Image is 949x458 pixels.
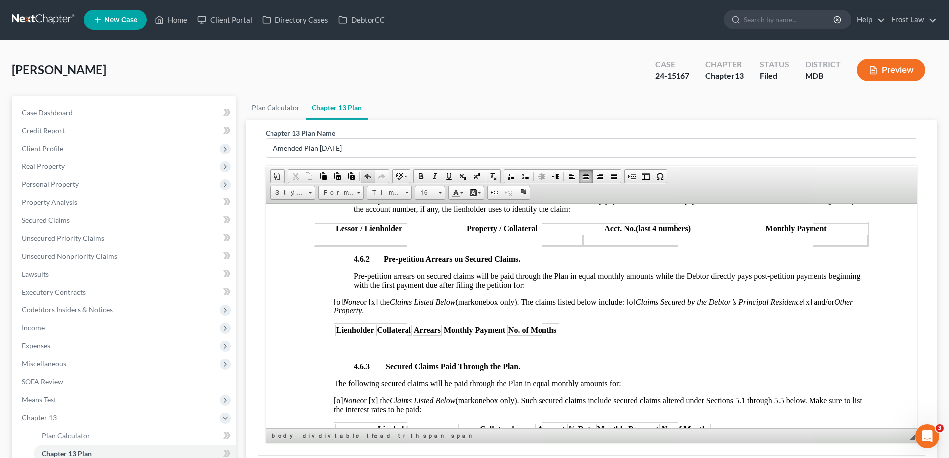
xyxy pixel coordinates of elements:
a: Executory Contracts [14,283,236,301]
a: thead element [365,431,395,441]
a: Subscript [456,170,470,183]
a: Unsecured Priority Claims [14,229,236,247]
a: Italic [428,170,442,183]
a: tr element [396,431,408,441]
span: Resize [910,435,915,440]
a: Insert Special Character [653,170,667,183]
div: Filed [760,70,789,82]
a: Copy [302,170,316,183]
a: Frost Law [886,11,937,29]
div: Status [760,59,789,70]
span: Plan Calculator [42,431,90,440]
a: Styles [270,186,315,200]
span: 13 [735,71,744,80]
a: Align Right [593,170,607,183]
span: [PERSON_NAME] [12,62,106,77]
span: Amount [271,221,299,229]
a: Text Color [449,186,466,199]
a: Case Dashboard [14,104,236,122]
a: Insert/Remove Numbered List [504,170,518,183]
button: Preview [857,59,925,81]
span: Unsecured Nonpriority Claims [22,252,117,260]
span: Personal Property [22,180,79,188]
a: Paste [316,170,330,183]
a: Spell Checker [393,170,410,183]
a: Underline [442,170,456,183]
a: body element [270,431,300,441]
span: Miscellaneous [22,359,66,368]
span: Format [319,186,354,199]
a: Remove Format [486,170,500,183]
a: span element [449,431,476,441]
span: Lawsuits [22,270,49,278]
a: Insert Page Break for Printing [625,170,639,183]
a: Format [318,186,364,200]
a: Redo [375,170,389,183]
span: Means Test [22,395,56,404]
span: Client Profile [22,144,63,153]
span: Secured Claims [22,216,70,224]
a: DebtorCC [333,11,390,29]
div: MDB [805,70,841,82]
a: Lawsuits [14,265,236,283]
span: Unsecured Priority Claims [22,234,104,242]
div: District [805,59,841,70]
span: Styles [271,186,305,199]
span: Expenses [22,341,50,350]
span: Chapter 13 [22,413,57,422]
span: 16 [415,186,435,199]
a: Align Left [565,170,579,183]
a: Bold [414,170,428,183]
a: Anchor [516,186,530,199]
a: Plan Calculator [34,427,236,445]
a: Credit Report [14,122,236,140]
a: Decrease Indent [535,170,548,183]
a: Directory Cases [257,11,333,29]
a: Undo [361,170,375,183]
a: Home [150,11,192,29]
div: 24-15167 [655,70,689,82]
a: th element [409,431,420,441]
span: Credit Report [22,126,65,135]
a: Property Analysis [14,193,236,211]
a: Unsecured Nonpriority Claims [14,247,236,265]
span: Times New Roman [367,186,402,199]
a: 16 [415,186,445,200]
span: Monthly Payment [331,221,393,229]
span: Chapter 13 Plan [42,449,92,458]
span: Codebtors Insiders & Notices [22,305,113,314]
a: Document Properties [271,170,284,183]
label: Chapter 13 Plan Name [266,128,335,138]
div: Case [655,59,689,70]
a: Paste from Word [344,170,358,183]
iframe: Rich Text Editor, document-ckeditor [266,204,917,428]
a: table element [333,431,364,441]
iframe: Intercom live chat [915,424,939,448]
a: span element [421,431,448,441]
a: Times New Roman [367,186,412,200]
span: No. of Months [396,221,444,229]
div: Chapter [705,70,744,82]
a: Cut [288,170,302,183]
div: Chapter [705,59,744,70]
span: Income [22,323,45,332]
